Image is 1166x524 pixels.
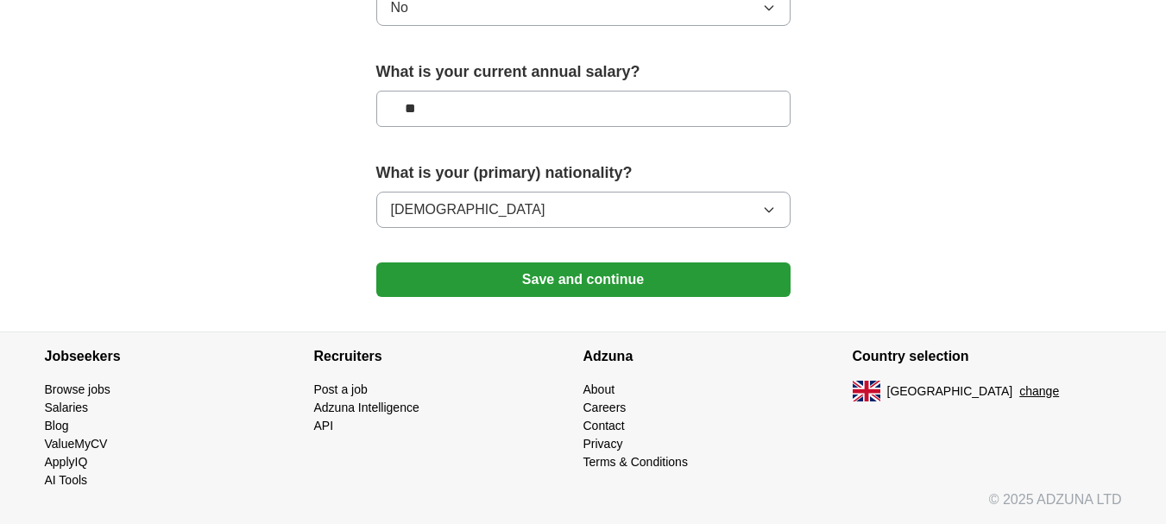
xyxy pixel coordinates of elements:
[376,262,791,297] button: Save and continue
[1019,382,1059,401] button: change
[583,437,623,451] a: Privacy
[853,381,880,401] img: UK flag
[314,401,419,414] a: Adzuna Intelligence
[376,60,791,84] label: What is your current annual salary?
[45,437,108,451] a: ValueMyCV
[45,455,88,469] a: ApplyIQ
[853,332,1122,381] h4: Country selection
[45,382,110,396] a: Browse jobs
[583,382,615,396] a: About
[45,419,69,432] a: Blog
[391,199,545,220] span: [DEMOGRAPHIC_DATA]
[376,192,791,228] button: [DEMOGRAPHIC_DATA]
[314,382,368,396] a: Post a job
[45,473,88,487] a: AI Tools
[583,455,688,469] a: Terms & Conditions
[31,489,1136,524] div: © 2025 ADZUNA LTD
[314,419,334,432] a: API
[583,401,627,414] a: Careers
[887,382,1013,401] span: [GEOGRAPHIC_DATA]
[45,401,89,414] a: Salaries
[583,419,625,432] a: Contact
[376,161,791,185] label: What is your (primary) nationality?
